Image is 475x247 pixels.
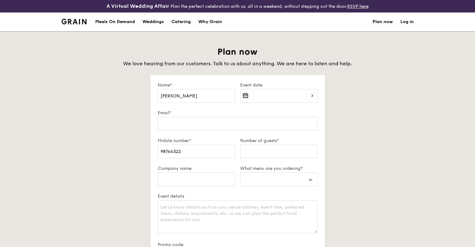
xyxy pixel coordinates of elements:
a: Plan now [373,12,393,31]
label: Email* [158,110,318,116]
a: Log in [400,12,414,31]
div: Catering [171,12,191,31]
img: Grain [62,19,87,24]
a: RSVP here [347,4,369,9]
a: Logotype [62,19,87,24]
label: What menu are you ordering? [240,166,318,171]
label: Number of guests* [240,138,318,143]
label: Name* [158,82,235,88]
textarea: Let us know details such as your venue address, event time, preferred menu, dietary requirements,... [158,200,318,233]
label: Mobile number* [158,138,235,143]
div: Weddings [142,12,164,31]
a: Why Grain [195,12,226,31]
div: Meals On Demand [95,12,135,31]
div: Plan the perfect celebration with us, all in a weekend, without stepping out the door. [79,2,396,10]
label: Event date [240,82,318,88]
a: Weddings [139,12,168,31]
h4: A Virtual Wedding Affair [106,2,169,10]
a: Meals On Demand [92,12,139,31]
a: Catering [168,12,195,31]
span: We love hearing from our customers. Talk to us about anything. We are here to listen and help. [123,61,352,67]
label: Company name [158,166,235,171]
div: Why Grain [198,12,222,31]
span: Plan now [217,47,258,57]
label: Event details [158,194,318,199]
